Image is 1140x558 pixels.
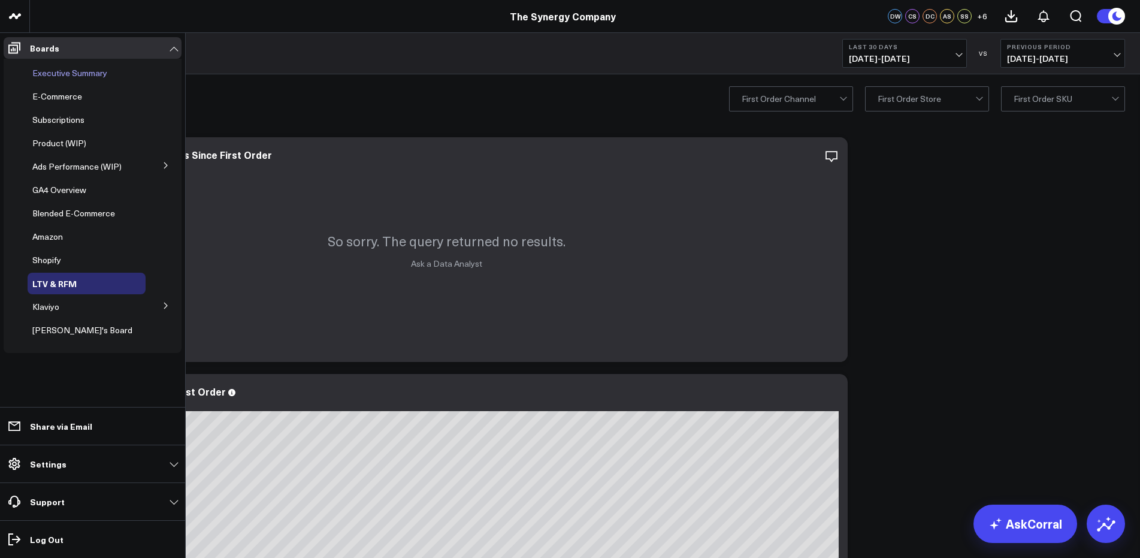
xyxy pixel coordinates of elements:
[32,91,82,102] span: E-Commerce
[30,421,92,431] p: Share via Email
[32,325,132,335] a: [PERSON_NAME]'s Board
[510,10,616,23] a: The Synergy Company
[32,255,61,265] a: Shopify
[1007,54,1118,64] span: [DATE] - [DATE]
[32,162,122,171] a: Ads Performance (WIP)
[957,9,972,23] div: SS
[32,92,82,101] a: E-Commerce
[849,54,960,64] span: [DATE] - [DATE]
[842,39,967,68] button: Last 30 Days[DATE]-[DATE]
[411,258,482,269] a: Ask a Data Analyst
[32,138,86,148] a: Product (WIP)
[849,43,960,50] b: Last 30 Days
[32,207,115,219] span: Blended E-Commerce
[1007,43,1118,50] b: Previous Period
[328,232,566,250] p: So sorry. The query returned no results.
[32,232,63,242] a: Amazon
[977,12,987,20] span: + 6
[905,9,920,23] div: CS
[940,9,954,23] div: AS
[888,9,902,23] div: DW
[32,184,86,195] span: GA4 Overview
[1000,39,1125,68] button: Previous Period[DATE]-[DATE]
[32,231,63,242] span: Amazon
[32,114,84,125] span: Subscriptions
[32,67,107,79] span: Executive Summary
[32,278,77,289] span: LTV & RFM
[32,209,115,218] a: Blended E-Commerce
[32,254,61,266] span: Shopify
[30,43,59,53] p: Boards
[32,302,59,312] a: Klaviyo
[32,279,77,288] a: LTV & RFM
[30,535,63,544] p: Log Out
[973,505,1077,543] a: AskCorral
[975,9,989,23] button: +6
[32,115,84,125] a: Subscriptions
[32,301,59,312] span: Klaviyo
[4,529,182,550] a: Log Out
[32,68,107,78] a: Executive Summary
[30,497,65,506] p: Support
[923,9,937,23] div: DC
[30,459,66,469] p: Settings
[973,50,994,57] div: VS
[32,161,122,172] span: Ads Performance (WIP)
[32,324,132,336] span: [PERSON_NAME]'s Board
[32,137,86,149] span: Product (WIP)
[32,185,86,195] a: GA4 Overview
